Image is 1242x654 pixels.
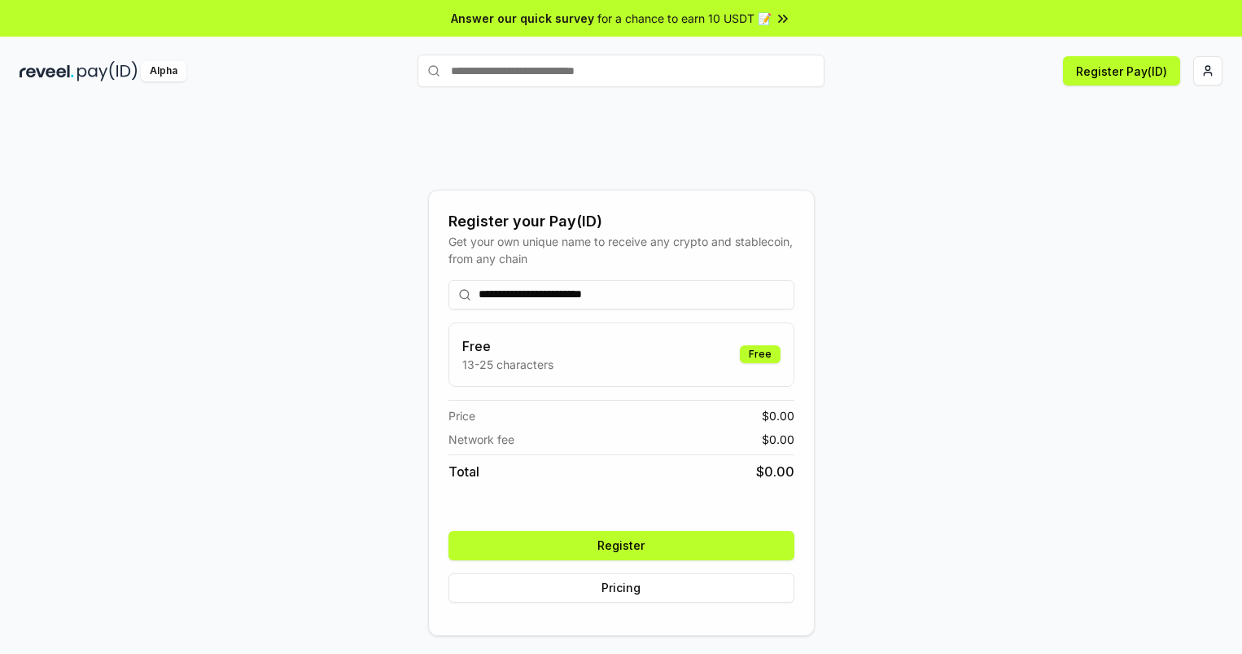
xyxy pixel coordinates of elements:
[141,61,186,81] div: Alpha
[451,10,594,27] span: Answer our quick survey
[448,531,794,560] button: Register
[597,10,772,27] span: for a chance to earn 10 USDT 📝
[448,462,479,481] span: Total
[740,345,781,363] div: Free
[756,462,794,481] span: $ 0.00
[448,210,794,233] div: Register your Pay(ID)
[20,61,74,81] img: reveel_dark
[462,336,553,356] h3: Free
[448,233,794,267] div: Get your own unique name to receive any crypto and stablecoin, from any chain
[762,407,794,424] span: $ 0.00
[462,356,553,373] p: 13-25 characters
[762,431,794,448] span: $ 0.00
[448,573,794,603] button: Pricing
[448,407,475,424] span: Price
[448,431,514,448] span: Network fee
[77,61,138,81] img: pay_id
[1063,56,1180,86] button: Register Pay(ID)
